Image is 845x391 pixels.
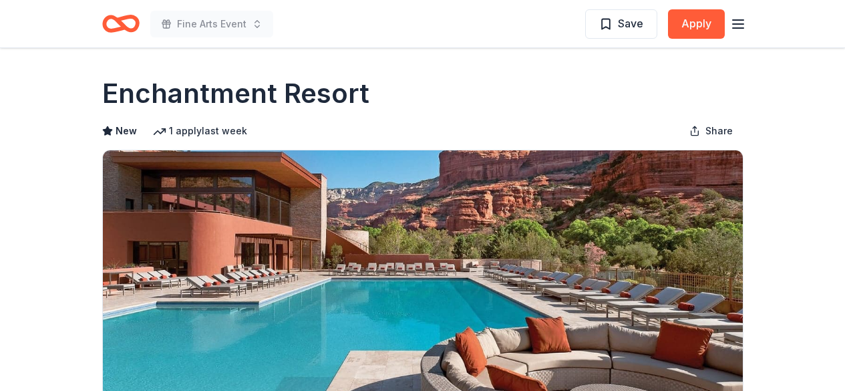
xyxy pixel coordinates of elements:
[153,123,247,139] div: 1 apply last week
[150,11,273,37] button: Fine Arts Event
[177,16,246,32] span: Fine Arts Event
[102,8,140,39] a: Home
[618,15,643,32] span: Save
[102,75,369,112] h1: Enchantment Resort
[679,118,743,144] button: Share
[668,9,725,39] button: Apply
[116,123,137,139] span: New
[705,123,733,139] span: Share
[585,9,657,39] button: Save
